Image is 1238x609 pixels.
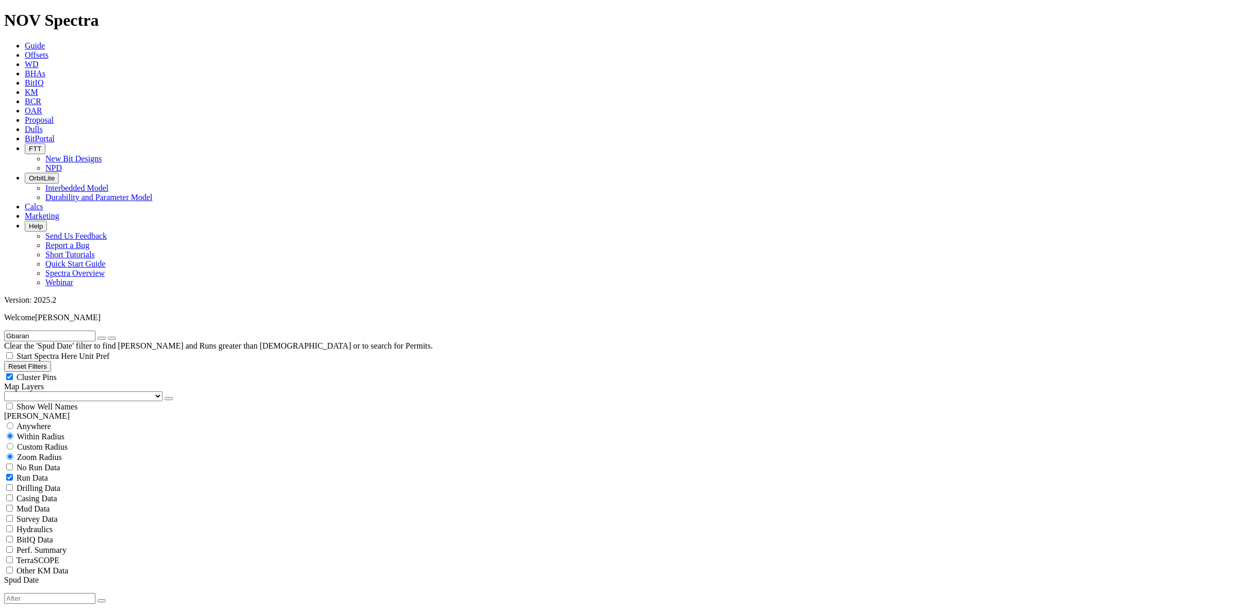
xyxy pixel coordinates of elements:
a: Proposal [25,116,54,124]
span: Within Radius [17,432,64,441]
filter-controls-checkbox: TerraSCOPE Data [4,555,1234,565]
span: [PERSON_NAME] [35,313,101,322]
p: Welcome [4,313,1234,322]
span: Mud Data [17,504,50,513]
a: Guide [25,41,45,50]
a: Offsets [25,51,48,59]
span: Casing Data [17,494,57,503]
a: Marketing [25,211,59,220]
a: Send Us Feedback [45,232,107,240]
a: BCR [25,97,41,106]
filter-controls-checkbox: Performance Summary [4,545,1234,555]
span: Other KM Data [17,566,68,575]
span: Zoom Radius [17,453,62,462]
a: KM [25,88,38,96]
a: WD [25,60,39,69]
button: OrbitLite [25,173,59,184]
a: Durability and Parameter Model [45,193,153,202]
span: Clear the 'Spud Date' filter to find [PERSON_NAME] and Runs greater than [DEMOGRAPHIC_DATA] or to... [4,341,433,350]
a: BitPortal [25,134,55,143]
span: TerraSCOPE [17,556,59,565]
filter-controls-checkbox: TerraSCOPE Data [4,565,1234,575]
a: Report a Bug [45,241,89,250]
filter-controls-checkbox: Hydraulics Analysis [4,524,1234,534]
span: Help [29,222,43,230]
h1: NOV Spectra [4,11,1234,30]
span: OrbitLite [29,174,55,182]
span: No Run Data [17,463,60,472]
a: BitIQ [25,78,43,87]
input: Search [4,331,95,341]
a: Quick Start Guide [45,259,105,268]
a: Webinar [45,278,73,287]
span: Unit Pref [79,352,109,360]
a: Dulls [25,125,43,134]
span: BitIQ Data [17,535,53,544]
div: Version: 2025.2 [4,295,1234,305]
span: Perf. Summary [17,546,67,554]
span: Hydraulics [17,525,53,534]
div: [PERSON_NAME] [4,412,1234,421]
span: FTT [29,145,41,153]
a: OAR [25,106,42,115]
span: Show Well Names [17,402,77,411]
a: Spectra Overview [45,269,105,277]
a: NPD [45,163,62,172]
button: FTT [25,143,45,154]
a: Short Tutorials [45,250,95,259]
a: Interbedded Model [45,184,108,192]
a: BHAs [25,69,45,78]
button: Help [25,221,47,232]
span: Spud Date [4,575,39,584]
span: Drilling Data [17,484,60,492]
span: Survey Data [17,515,58,523]
span: Custom Radius [17,442,68,451]
a: Calcs [25,202,43,211]
span: Cluster Pins [17,373,57,382]
input: Start Spectra Here [6,352,13,359]
span: Start Spectra Here [17,352,77,360]
span: Anywhere [17,422,51,431]
button: Reset Filters [4,361,51,372]
span: Run Data [17,473,48,482]
a: New Bit Designs [45,154,102,163]
span: Map Layers [4,382,44,391]
input: After [4,593,95,604]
